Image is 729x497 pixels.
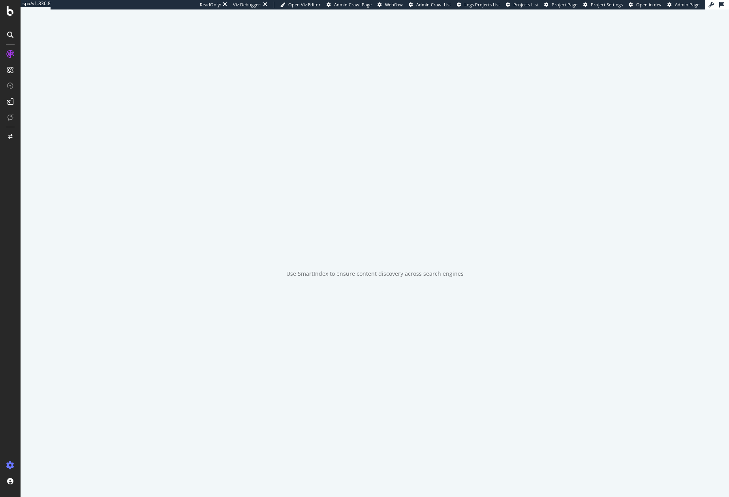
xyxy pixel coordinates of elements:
[286,270,464,278] div: Use SmartIndex to ensure content discovery across search engines
[506,2,538,8] a: Projects List
[544,2,577,8] a: Project Page
[233,2,261,8] div: Viz Debugger:
[457,2,500,8] a: Logs Projects List
[591,2,623,8] span: Project Settings
[583,2,623,8] a: Project Settings
[675,2,699,8] span: Admin Page
[346,229,403,257] div: animation
[464,2,500,8] span: Logs Projects List
[385,2,403,8] span: Webflow
[288,2,321,8] span: Open Viz Editor
[327,2,372,8] a: Admin Crawl Page
[552,2,577,8] span: Project Page
[513,2,538,8] span: Projects List
[636,2,661,8] span: Open in dev
[667,2,699,8] a: Admin Page
[629,2,661,8] a: Open in dev
[416,2,451,8] span: Admin Crawl List
[280,2,321,8] a: Open Viz Editor
[409,2,451,8] a: Admin Crawl List
[378,2,403,8] a: Webflow
[200,2,221,8] div: ReadOnly:
[334,2,372,8] span: Admin Crawl Page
